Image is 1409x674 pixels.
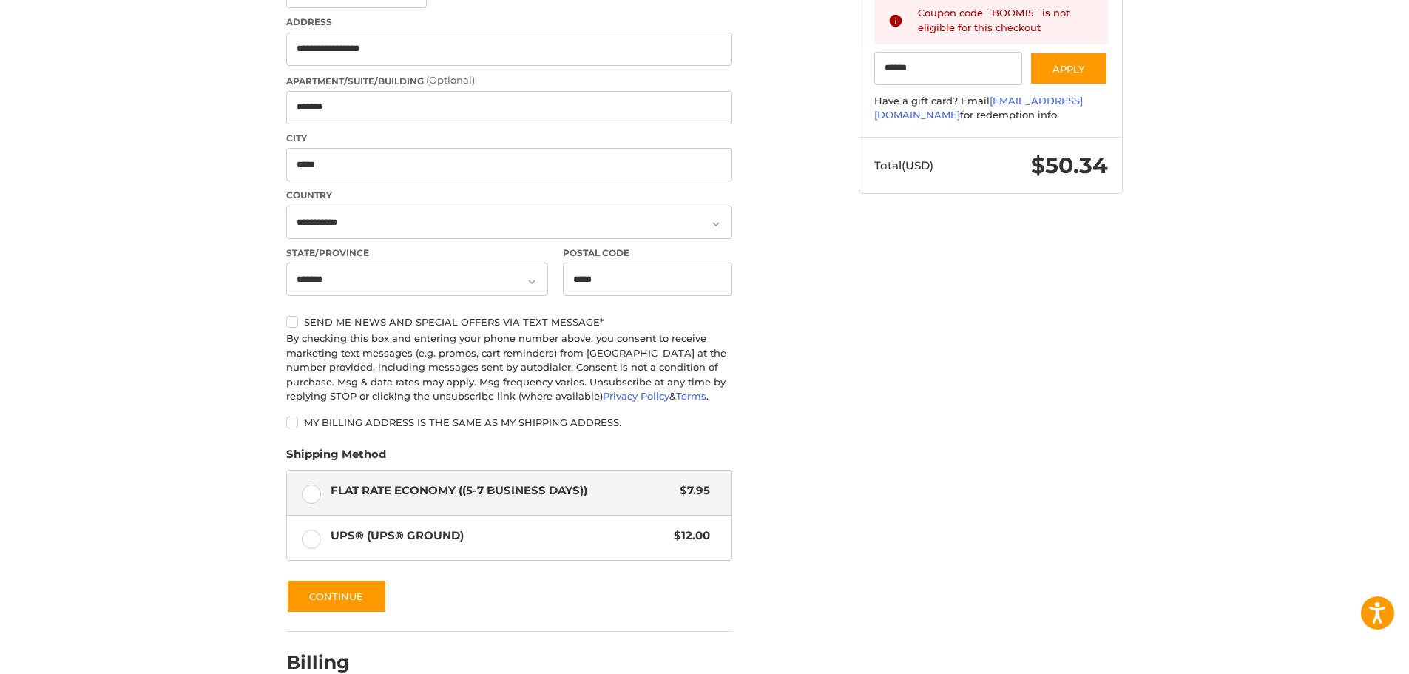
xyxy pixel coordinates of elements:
div: By checking this box and entering your phone number above, you consent to receive marketing text ... [286,331,732,404]
label: Postal Code [563,246,733,260]
span: $7.95 [672,482,710,499]
div: Have a gift card? Email for redemption info. [874,94,1108,123]
button: Continue [286,579,387,613]
label: Address [286,16,732,29]
label: My billing address is the same as my shipping address. [286,417,732,428]
small: (Optional) [426,74,475,86]
span: Total (USD) [874,158,933,172]
span: Flat Rate Economy ((5-7 Business Days)) [331,482,673,499]
label: Country [286,189,732,202]
label: City [286,132,732,145]
a: Privacy Policy [603,390,669,402]
legend: Shipping Method [286,446,386,470]
span: UPS® (UPS® Ground) [331,528,667,545]
span: $50.34 [1031,152,1108,179]
span: $12.00 [666,528,710,545]
button: Apply [1030,52,1108,85]
label: State/Province [286,246,548,260]
label: Apartment/Suite/Building [286,73,732,88]
div: Coupon code `BOOM15` is not eligible for this checkout [918,6,1094,35]
input: Gift Certificate or Coupon Code [874,52,1023,85]
label: Send me news and special offers via text message* [286,316,732,328]
h2: Billing [286,651,373,674]
a: Terms [676,390,706,402]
